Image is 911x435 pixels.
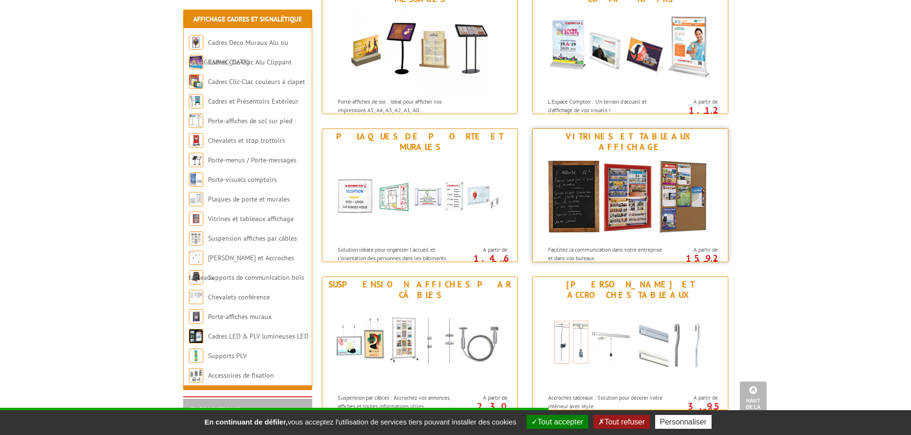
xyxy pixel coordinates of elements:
a: Supports PLV [208,351,247,360]
a: Plaques de porte et murales [208,195,290,203]
img: Plaques de porte et murales [331,155,508,241]
a: [PERSON_NAME] et Accroches tableaux [189,254,294,282]
img: Porte-affiches muraux [189,309,203,324]
a: Cadres Deco Muraux Alu ou [GEOGRAPHIC_DATA] [189,38,288,66]
img: Plaques de porte et murales [189,192,203,206]
a: Cadres et Présentoirs Extérieur [208,97,298,106]
button: Tout refuser [593,415,649,429]
a: Suspension affiches par câbles [208,234,297,243]
img: Cimaises et Accroches tableaux [542,303,719,389]
img: Vitrines et tableaux affichage [189,212,203,226]
a: Accessoires de fixation [208,371,274,380]
span: A partir de [459,246,507,254]
img: Cimaises et Accroches tableaux [189,251,203,265]
button: Personnaliser (fenêtre modale) [655,415,712,429]
p: 2.30 € [454,403,507,415]
sup: HT [711,110,718,118]
a: Vitrines et tableaux affichage [208,214,294,223]
img: Porte-visuels comptoirs [542,7,719,93]
img: Chevalets et stop trottoirs [189,133,203,148]
img: Vitrines et tableaux affichage [542,155,719,241]
a: Porte-affiches de sol sur pied [208,117,292,125]
a: Porte-menus / Porte-messages [208,156,296,164]
p: Porte-affiches de sol : Idéal pour afficher vos impressions A5, A4, A3, A2, A1, A0... [338,97,456,114]
img: Cadres LED & PLV lumineuses LED [189,329,203,343]
sup: HT [711,258,718,266]
strong: En continuant de défiler, [204,418,287,426]
img: Cadres et Présentoirs Extérieur [189,94,203,108]
p: Solution idéale pour organiser l'accueil et l'orientation des personnes dans les bâtiments. [338,245,456,262]
div: Vitrines et tableaux affichage [535,131,725,152]
a: Chevalets conférence [208,293,270,301]
sup: HT [500,406,507,414]
sup: HT [711,406,718,414]
a: Cadres Clic-Clac couleurs à clapet [208,77,305,86]
img: Cadres Deco Muraux Alu ou Bois [189,35,203,50]
a: Suspension affiches par câbles Suspension affiches par câbles Suspension par câbles : Accrochez v... [322,276,518,410]
a: Supports de communication bois [208,273,304,282]
a: Porte-visuels comptoirs [208,175,277,184]
img: Supports PLV [189,349,203,363]
a: Cadres LED & PLV lumineuses LED [208,332,308,340]
sup: HT [500,258,507,266]
div: Suspension affiches par câbles [325,279,515,300]
a: Affichage Cadres et Signalétique [193,15,302,23]
span: A partir de [669,394,718,402]
div: Plaques de porte et murales [325,131,515,152]
p: Facilitez la communication dans votre entreprise et dans vos bureaux. [548,245,667,262]
img: Porte-affiches de sol sur pied [189,114,203,128]
img: Accessoires de fixation [189,368,203,382]
p: Accroches tableaux : Solution pour décorer votre intérieur avec style. [548,393,667,410]
a: Vitrines et tableaux affichage Vitrines et tableaux affichage Facilitez la communication dans vot... [532,128,728,262]
p: 1.12 € [664,107,718,119]
a: Chevalets et stop trottoirs [208,136,285,145]
a: Plaques de porte et murales Plaques de porte et murales Solution idéale pour organiser l'accueil ... [322,128,518,262]
img: Suspension affiches par câbles [189,231,203,245]
p: L'Espace Comptoir : Un terrain d'accueil et d'affichage de vos visuels ! [548,97,667,114]
span: A partir de [669,98,718,106]
span: vous acceptez l'utilisation de services tiers pouvant installer des cookies [199,418,521,426]
img: Chevalets conférence [189,290,203,304]
img: Porte-visuels comptoirs [189,172,203,187]
a: Porte-affiches muraux [208,312,272,321]
a: FABRICATIONS"Sur Mesure" [190,405,240,423]
span: A partir de [669,246,718,254]
a: [PERSON_NAME] et Accroches tableaux Cimaises et Accroches tableaux Accroches tableaux : Solution ... [532,276,728,410]
img: Porte-menus / Porte-messages [351,7,489,93]
img: Cadres Clic-Clac couleurs à clapet [189,74,203,89]
a: Haut de la page [740,382,767,421]
p: 15.92 € [664,255,718,267]
div: [PERSON_NAME] et Accroches tableaux [535,279,725,300]
span: A partir de [459,394,507,402]
p: 1.46 € [454,255,507,267]
button: Tout accepter [527,415,588,429]
a: Cadres Clic-Clac Alu Clippant [208,58,292,66]
p: Suspension par câbles : Accrochez vos annonces, affiches et toutes informations utiles. [338,393,456,410]
img: Suspension affiches par câbles [331,303,508,389]
p: 3.95 € [664,403,718,415]
img: Porte-menus / Porte-messages [189,153,203,167]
